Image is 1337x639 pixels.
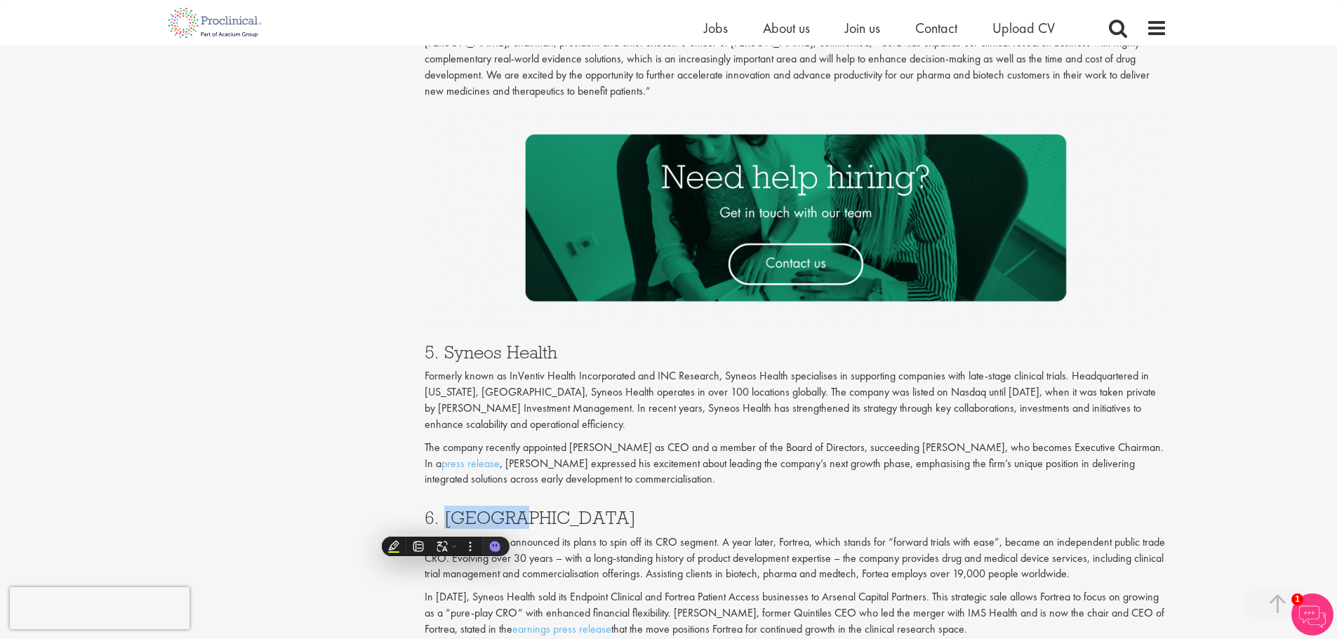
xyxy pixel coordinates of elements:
[425,534,1167,583] p: In [DATE], Labcorp announced its plans to spin off its CRO segment. A year later, Fortrea, which ...
[704,19,728,37] a: Jobs
[425,368,1167,432] p: Formerly known as InVentiv Health Incorporated and INC Research, Syneos Health specialises in sup...
[763,19,810,37] a: About us
[1291,593,1303,605] span: 1
[512,621,611,636] a: earnings press release
[425,589,1167,638] p: In [DATE], Syneos Health sold its Endpoint Clinical and Fortrea Patient Access businesses to Arse...
[425,509,1167,527] h3: 6. [GEOGRAPHIC_DATA]
[845,19,880,37] a: Join us
[915,19,957,37] a: Contact
[425,343,1167,361] h3: 5. Syneos Health
[10,587,189,629] iframe: reCAPTCHA
[425,440,1167,488] p: The company recently appointed [PERSON_NAME] as CEO and a member of the Board of Directors, succe...
[1291,593,1333,635] img: Chatbot
[441,456,500,471] a: press release
[992,19,1055,37] a: Upload CV
[425,20,1167,100] p: Most recently, Thermo Fisher Scientific strengthened its Laboratory Products and Biopharma Servic...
